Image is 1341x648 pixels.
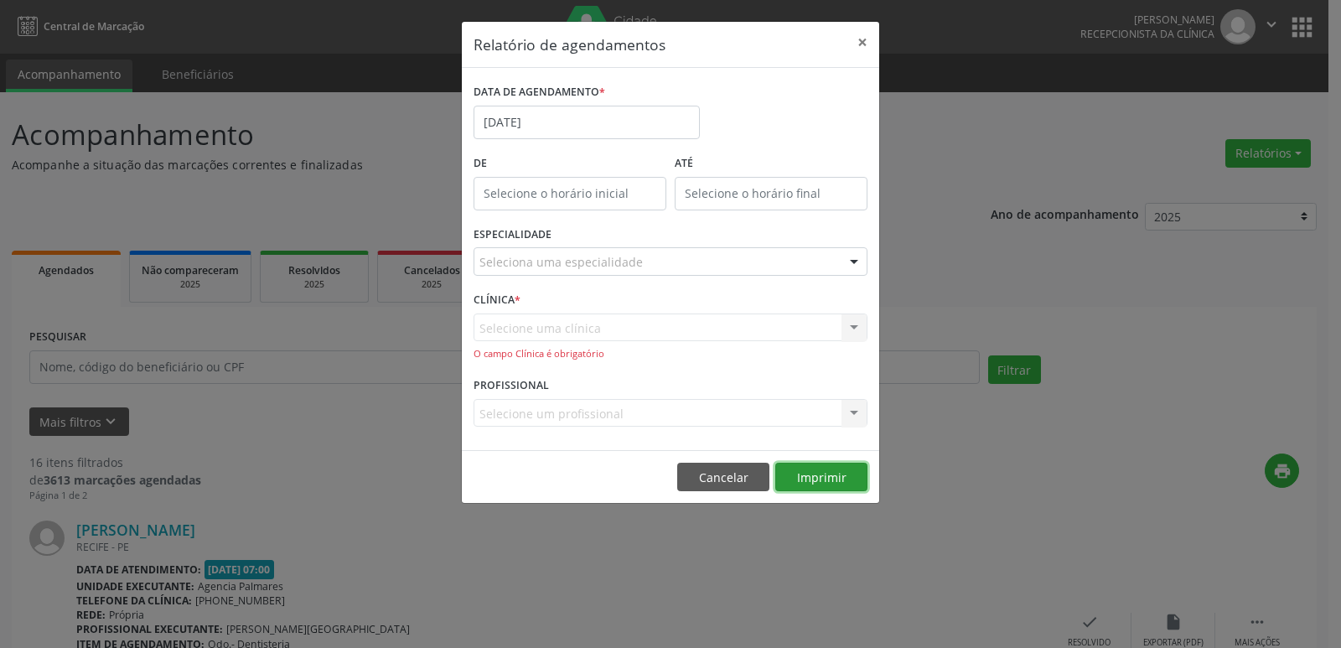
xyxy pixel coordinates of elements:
[474,222,551,248] label: ESPECIALIDADE
[474,106,700,139] input: Selecione uma data ou intervalo
[474,34,665,55] h5: Relatório de agendamentos
[675,151,867,177] label: ATÉ
[474,373,549,399] label: PROFISSIONAL
[474,347,867,361] div: O campo Clínica é obrigatório
[474,177,666,210] input: Selecione o horário inicial
[677,463,769,491] button: Cancelar
[675,177,867,210] input: Selecione o horário final
[474,151,666,177] label: De
[846,22,879,63] button: Close
[775,463,867,491] button: Imprimir
[479,253,643,271] span: Seleciona uma especialidade
[474,288,520,314] label: CLÍNICA
[474,80,605,106] label: DATA DE AGENDAMENTO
